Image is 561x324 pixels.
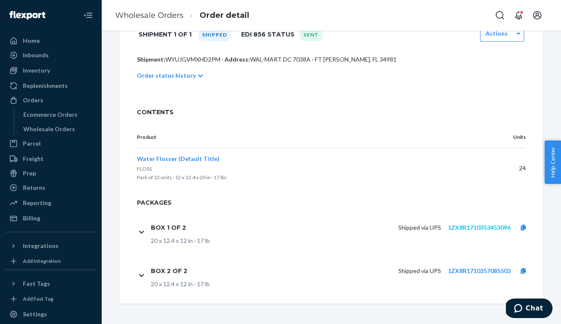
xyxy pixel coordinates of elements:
[5,93,97,107] a: Orders
[137,166,152,172] span: FLOSS
[137,55,526,64] p: WYUJGVMXHD2PM · WAL-MART DC 7038A · FT [PERSON_NAME], FL 34981
[23,96,43,104] div: Orders
[139,25,192,43] h1: Shipment 1 of 1
[23,214,40,223] div: Billing
[5,34,97,48] a: Home
[200,11,249,20] a: Order detail
[115,11,183,20] a: Wholesale Orders
[23,125,75,133] div: Wholesale Orders
[23,110,78,119] div: Ecommerce Orders
[510,7,527,24] button: Open notifications
[137,108,526,116] span: CONTENTS
[19,122,97,136] a: Wholesale Orders
[5,239,97,253] button: Integrations
[5,79,97,93] a: Replenishments
[23,37,40,45] div: Home
[137,133,477,141] p: Product
[490,164,526,172] p: 24
[490,133,526,141] p: Units
[151,237,536,245] div: 20 x 12.4 x 12 in · 17 lb
[486,29,508,38] label: Actions
[198,28,231,41] div: Shipped
[544,141,561,184] button: Help Center
[137,155,219,163] button: Water Flosser (Default Title)
[5,256,97,266] a: Add Integration
[23,82,68,90] div: Replenishments
[506,299,553,320] iframe: Opens a widget where you can chat to one of our agents
[225,56,250,63] span: Address:
[398,267,441,275] p: Shipped via UPS
[137,173,477,182] p: Pack of 12 units · 12 x 12.4 x 20 in · 17 lbs
[23,66,50,75] div: Inventory
[23,199,51,207] div: Reporting
[5,48,97,62] a: Inbounds
[137,71,196,80] p: Order status history
[5,277,97,290] button: Fast Tags
[5,307,97,321] a: Settings
[241,25,294,43] h1: EDI 856 Status
[300,28,322,41] div: Sent
[23,139,41,148] div: Parcel
[23,169,36,177] div: Prep
[5,294,97,304] a: Add Fast Tag
[23,183,45,192] div: Returns
[151,267,187,275] h1: Box 2 of 2
[151,280,536,288] div: 20 x 12.4 x 12 in · 17 lb
[5,181,97,194] a: Returns
[5,166,97,180] a: Prep
[19,108,97,121] a: Ecommerce Orders
[23,295,53,302] div: Add Fast Tag
[5,137,97,150] a: Parcel
[151,224,186,231] h1: Box 1 of 2
[448,224,511,231] a: 1ZX8R1710353453096
[5,64,97,77] a: Inventory
[23,242,58,250] div: Integrations
[5,196,97,210] a: Reporting
[5,211,97,225] a: Billing
[448,267,511,274] a: 1ZX8R1710357085503
[23,310,47,318] div: Settings
[529,7,546,24] button: Open account menu
[108,3,256,28] ol: breadcrumbs
[23,51,49,59] div: Inbounds
[23,257,61,265] div: Add Integration
[23,279,50,288] div: Fast Tags
[5,152,97,166] a: Freight
[398,223,441,232] p: Shipped via UPS
[137,56,165,63] span: Shipment:
[9,11,45,20] img: Flexport logo
[492,7,508,24] button: Open Search Box
[137,155,219,162] span: Water Flosser (Default Title)
[23,155,44,163] div: Freight
[80,7,97,24] button: Close Navigation
[120,198,543,214] h2: Packages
